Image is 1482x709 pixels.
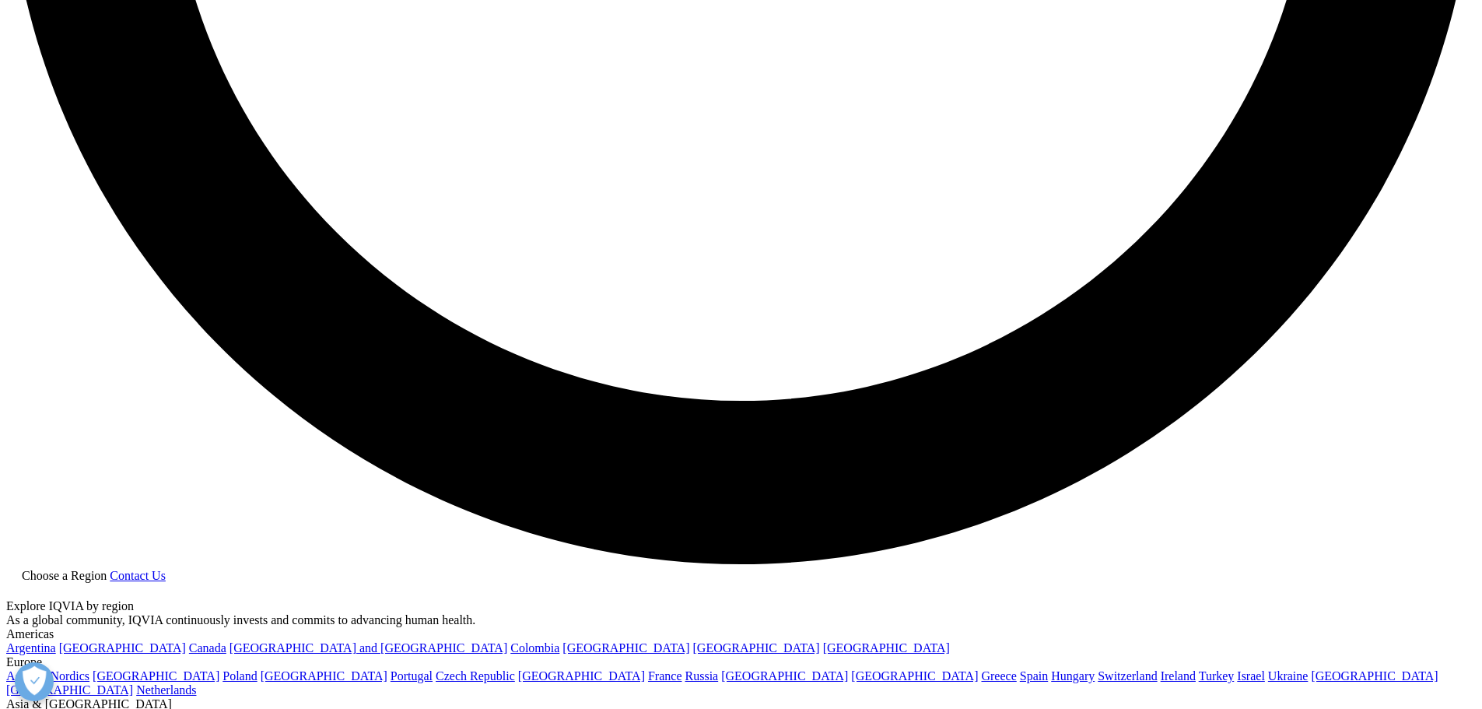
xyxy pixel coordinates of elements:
[1311,669,1438,683] a: [GEOGRAPHIC_DATA]
[6,599,1476,613] div: Explore IQVIA by region
[222,669,257,683] a: Poland
[59,641,186,655] a: [GEOGRAPHIC_DATA]
[1098,669,1157,683] a: Switzerland
[6,627,1476,641] div: Americas
[6,669,47,683] a: Adriatic
[721,669,848,683] a: [GEOGRAPHIC_DATA]
[510,641,559,655] a: Colombia
[15,662,54,701] button: Open Preferences
[1051,669,1095,683] a: Hungary
[436,669,515,683] a: Czech Republic
[851,669,978,683] a: [GEOGRAPHIC_DATA]
[6,641,56,655] a: Argentina
[693,641,820,655] a: [GEOGRAPHIC_DATA]
[1237,669,1265,683] a: Israel
[229,641,507,655] a: [GEOGRAPHIC_DATA] and [GEOGRAPHIC_DATA]
[823,641,950,655] a: [GEOGRAPHIC_DATA]
[685,669,719,683] a: Russia
[1199,669,1235,683] a: Turkey
[261,669,387,683] a: [GEOGRAPHIC_DATA]
[6,683,133,697] a: [GEOGRAPHIC_DATA]
[562,641,689,655] a: [GEOGRAPHIC_DATA]
[22,569,107,582] span: Choose a Region
[6,613,1476,627] div: As a global community, IQVIA continuously invests and commits to advancing human health.
[189,641,226,655] a: Canada
[518,669,645,683] a: [GEOGRAPHIC_DATA]
[1020,669,1048,683] a: Spain
[981,669,1016,683] a: Greece
[1161,669,1196,683] a: Ireland
[648,669,682,683] a: France
[50,669,89,683] a: Nordics
[6,655,1476,669] div: Europe
[1268,669,1309,683] a: Ukraine
[93,669,219,683] a: [GEOGRAPHIC_DATA]
[391,669,433,683] a: Portugal
[136,683,196,697] a: Netherlands
[110,569,166,582] a: Contact Us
